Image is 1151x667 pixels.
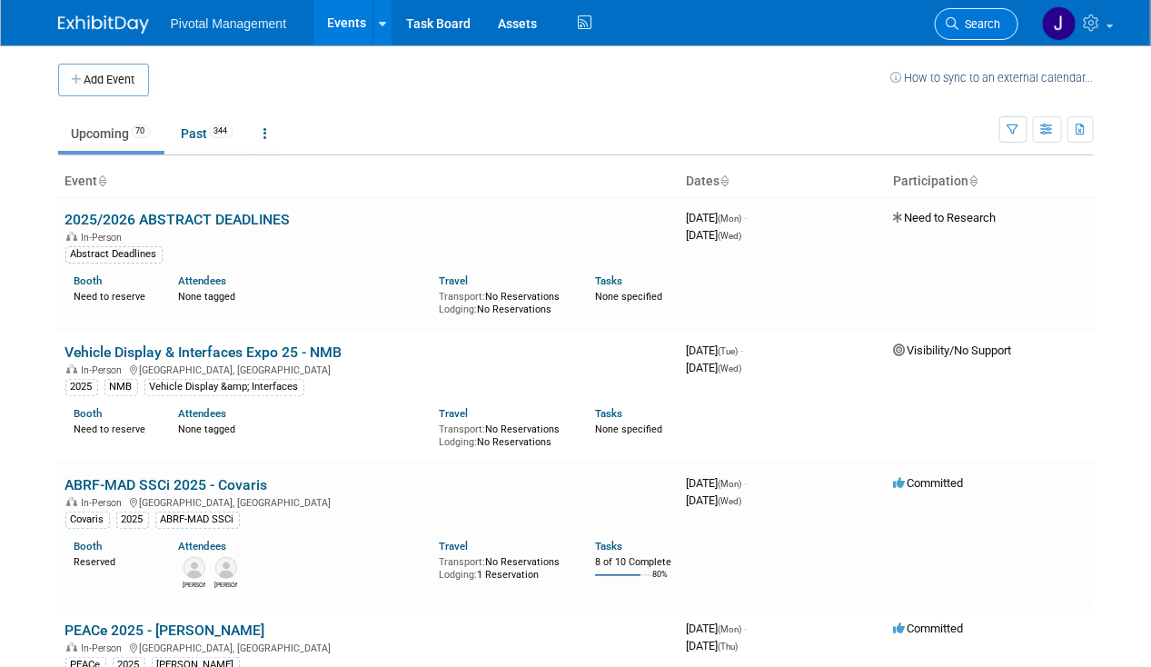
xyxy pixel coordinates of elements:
[178,420,425,436] div: None tagged
[719,496,742,506] span: (Wed)
[209,124,233,138] span: 344
[82,232,128,244] span: In-Person
[439,304,477,315] span: Lodging:
[65,379,98,395] div: 2025
[719,363,742,373] span: (Wed)
[65,512,110,528] div: Covaris
[595,540,622,553] a: Tasks
[719,214,742,224] span: (Mon)
[439,274,468,287] a: Travel
[65,622,265,639] a: PEACe 2025 - [PERSON_NAME]
[595,423,662,435] span: None specified
[891,71,1094,85] a: How to sync to an external calendar...
[439,287,568,315] div: No Reservations No Reservations
[745,622,748,635] span: -
[687,343,744,357] span: [DATE]
[66,364,77,373] img: In-Person Event
[74,287,152,304] div: Need to reserve
[959,17,1001,31] span: Search
[719,346,739,356] span: (Tue)
[680,166,887,197] th: Dates
[171,16,287,31] span: Pivotal Management
[82,364,128,376] span: In-Person
[104,379,138,395] div: NMB
[74,540,103,553] a: Booth
[687,228,742,242] span: [DATE]
[82,497,128,509] span: In-Person
[687,639,739,652] span: [DATE]
[719,624,742,634] span: (Mon)
[439,556,485,568] span: Transport:
[719,231,742,241] span: (Wed)
[894,343,1012,357] span: Visibility/No Support
[935,8,1018,40] a: Search
[98,174,107,188] a: Sort by Event Name
[439,420,568,448] div: No Reservations No Reservations
[215,557,237,579] img: Sujash Chatterjee
[65,476,268,493] a: ABRF-MAD SSCi 2025 - Covaris
[439,540,468,553] a: Travel
[178,540,226,553] a: Attendees
[65,640,672,654] div: [GEOGRAPHIC_DATA], [GEOGRAPHIC_DATA]
[184,557,205,579] img: Melissa Gabello
[116,512,149,528] div: 2025
[741,343,744,357] span: -
[74,553,152,569] div: Reserved
[65,343,342,361] a: Vehicle Display & Interfaces Expo 25 - NMB
[595,407,622,420] a: Tasks
[687,493,742,507] span: [DATE]
[687,361,742,374] span: [DATE]
[687,211,748,224] span: [DATE]
[894,622,964,635] span: Committed
[720,174,729,188] a: Sort by Start Date
[214,579,237,590] div: Sujash Chatterjee
[969,174,978,188] a: Sort by Participation Type
[719,642,739,652] span: (Thu)
[439,407,468,420] a: Travel
[155,512,240,528] div: ABRF-MAD SSCi
[719,479,742,489] span: (Mon)
[439,291,485,303] span: Transport:
[66,642,77,652] img: In-Person Event
[74,407,103,420] a: Booth
[74,420,152,436] div: Need to reserve
[58,15,149,34] img: ExhibitDay
[687,476,748,490] span: [DATE]
[178,407,226,420] a: Attendees
[58,166,680,197] th: Event
[439,569,477,581] span: Lodging:
[168,116,247,151] a: Past344
[745,476,748,490] span: -
[65,211,291,228] a: 2025/2026 ABSTRACT DEADLINES
[65,246,163,263] div: Abstract Deadlines
[178,274,226,287] a: Attendees
[66,497,77,506] img: In-Person Event
[595,274,622,287] a: Tasks
[58,64,149,96] button: Add Event
[65,362,672,376] div: [GEOGRAPHIC_DATA], [GEOGRAPHIC_DATA]
[74,274,103,287] a: Booth
[1042,6,1077,41] img: Jessica Gatton
[58,116,164,151] a: Upcoming70
[745,211,748,224] span: -
[595,556,672,569] div: 8 of 10 Complete
[66,232,77,241] img: In-Person Event
[65,494,672,509] div: [GEOGRAPHIC_DATA], [GEOGRAPHIC_DATA]
[144,379,304,395] div: Vehicle Display &amp; Interfaces
[687,622,748,635] span: [DATE]
[894,211,997,224] span: Need to Research
[894,476,964,490] span: Committed
[439,553,568,581] div: No Reservations 1 Reservation
[439,423,485,435] span: Transport:
[439,436,477,448] span: Lodging:
[82,642,128,654] span: In-Person
[131,124,151,138] span: 70
[178,287,425,304] div: None tagged
[652,570,668,594] td: 80%
[183,579,205,590] div: Melissa Gabello
[595,291,662,303] span: None specified
[887,166,1094,197] th: Participation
